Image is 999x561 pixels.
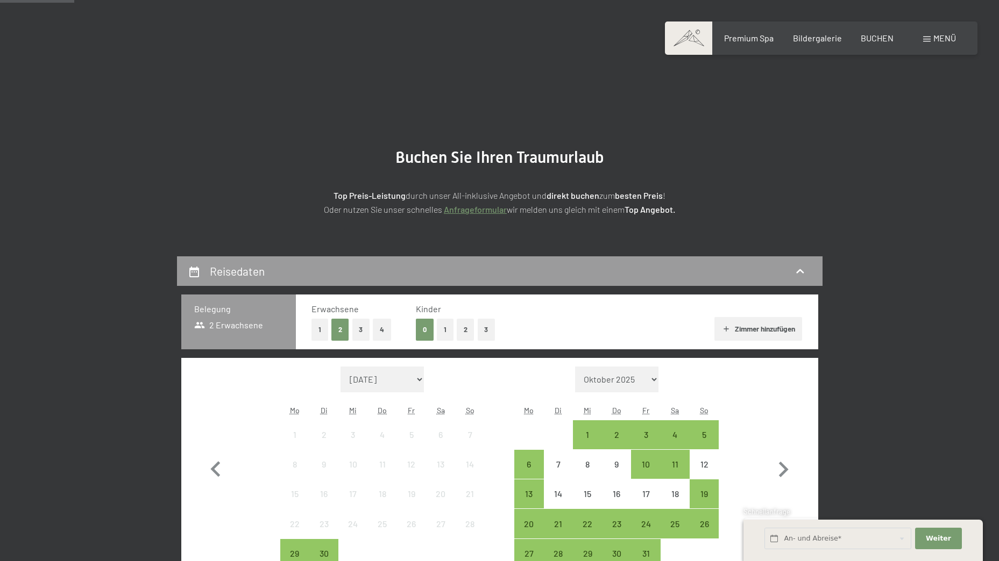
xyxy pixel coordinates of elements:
div: Thu Oct 09 2025 [602,450,631,479]
div: 4 [662,430,689,457]
div: 9 [603,460,630,487]
div: 5 [398,430,425,457]
span: 2 Erwachsene [194,319,264,331]
div: Anreise nicht möglich [602,479,631,508]
div: Fri Oct 17 2025 [631,479,660,508]
div: Tue Oct 14 2025 [544,479,573,508]
div: Anreise nicht möglich [280,450,309,479]
div: 16 [310,490,337,516]
abbr: Mittwoch [584,406,591,415]
div: Sun Oct 12 2025 [690,450,719,479]
div: 1 [281,430,308,457]
abbr: Freitag [642,406,649,415]
div: 11 [662,460,689,487]
div: 19 [398,490,425,516]
div: Anreise nicht möglich [338,450,367,479]
div: Anreise nicht möglich [661,479,690,508]
div: Wed Sep 24 2025 [338,509,367,538]
abbr: Sonntag [466,406,474,415]
abbr: Donnerstag [612,406,621,415]
div: Fri Sep 19 2025 [397,479,426,508]
abbr: Freitag [408,406,415,415]
div: Anreise möglich [514,479,543,508]
div: Anreise möglich [661,450,690,479]
div: 20 [515,520,542,546]
span: Premium Spa [724,33,774,43]
div: Thu Oct 23 2025 [602,509,631,538]
div: Wed Oct 01 2025 [573,420,602,449]
div: 3 [632,430,659,457]
button: 3 [478,319,495,341]
span: Schnellanfrage [743,507,790,516]
div: Sun Oct 19 2025 [690,479,719,508]
abbr: Montag [290,406,300,415]
div: 15 [574,490,601,516]
div: Anreise nicht möglich [280,509,309,538]
div: Anreise nicht möglich [397,509,426,538]
div: 26 [691,520,718,546]
div: Anreise möglich [690,509,719,538]
div: Thu Sep 25 2025 [368,509,397,538]
div: Wed Sep 17 2025 [338,479,367,508]
div: 28 [456,520,483,546]
div: 7 [456,430,483,457]
div: Thu Sep 11 2025 [368,450,397,479]
h3: Belegung [194,303,283,315]
div: 13 [427,460,454,487]
div: Anreise möglich [544,509,573,538]
div: 13 [515,490,542,516]
div: 16 [603,490,630,516]
div: 2 [310,430,337,457]
div: Anreise nicht möglich [338,509,367,538]
div: Fri Oct 24 2025 [631,509,660,538]
div: Anreise möglich [602,509,631,538]
div: Anreise nicht möglich [397,450,426,479]
div: Thu Sep 18 2025 [368,479,397,508]
div: Sat Oct 18 2025 [661,479,690,508]
div: Sat Sep 06 2025 [426,420,455,449]
div: 24 [339,520,366,546]
div: Mon Oct 13 2025 [514,479,543,508]
span: Kinder [416,304,441,314]
div: Anreise nicht möglich [544,450,573,479]
span: Buchen Sie Ihren Traumurlaub [395,148,604,167]
div: 24 [632,520,659,546]
strong: Top Preis-Leistung [334,190,406,200]
div: 12 [691,460,718,487]
div: 1 [574,430,601,457]
div: Fri Sep 26 2025 [397,509,426,538]
button: 4 [373,319,391,341]
div: Mon Sep 22 2025 [280,509,309,538]
span: Erwachsene [311,304,359,314]
a: Anfrageformular [444,204,507,214]
div: Fri Sep 12 2025 [397,450,426,479]
button: 2 [331,319,349,341]
div: Anreise nicht möglich [280,420,309,449]
div: Wed Sep 03 2025 [338,420,367,449]
div: 9 [310,460,337,487]
div: Sat Oct 11 2025 [661,450,690,479]
div: Anreise nicht möglich [455,420,484,449]
div: Anreise nicht möglich [309,420,338,449]
div: Sun Sep 21 2025 [455,479,484,508]
div: Anreise möglich [631,509,660,538]
div: Anreise nicht möglich [309,509,338,538]
div: 3 [339,430,366,457]
div: 10 [339,460,366,487]
div: 18 [369,490,396,516]
abbr: Sonntag [700,406,708,415]
div: Anreise möglich [602,420,631,449]
abbr: Montag [524,406,534,415]
div: Sat Sep 20 2025 [426,479,455,508]
div: 22 [281,520,308,546]
div: Anreise möglich [631,420,660,449]
div: 7 [545,460,572,487]
div: Sun Sep 28 2025 [455,509,484,538]
div: Anreise nicht möglich [426,509,455,538]
button: Weiter [915,528,961,550]
div: Wed Oct 15 2025 [573,479,602,508]
div: Sat Sep 13 2025 [426,450,455,479]
div: 6 [515,460,542,487]
div: Wed Oct 08 2025 [573,450,602,479]
div: Tue Oct 21 2025 [544,509,573,538]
